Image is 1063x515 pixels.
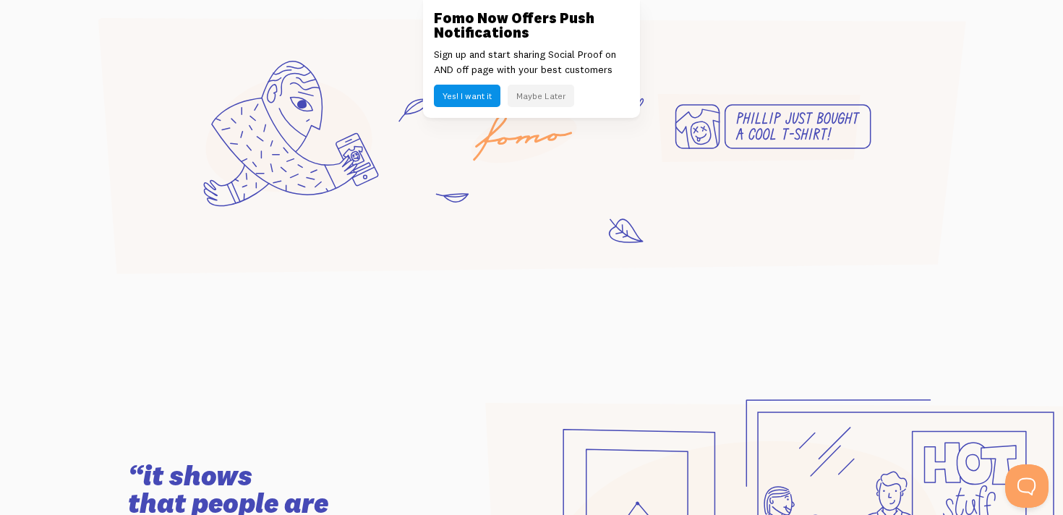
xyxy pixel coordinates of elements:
[434,47,629,77] p: Sign up and start sharing Social Proof on AND off page with your best customers
[1005,464,1049,508] iframe: Help Scout Beacon - Open
[434,85,500,107] button: Yes! I want it
[434,11,629,40] h3: Fomo Now Offers Push Notifications
[508,85,574,107] button: Maybe Later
